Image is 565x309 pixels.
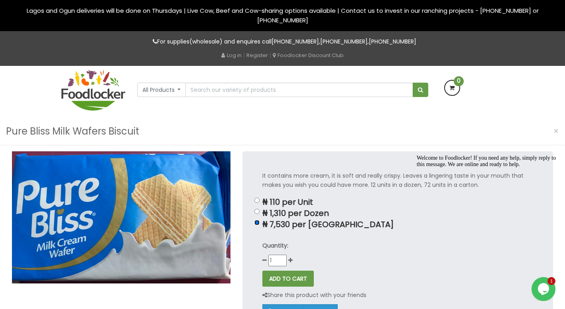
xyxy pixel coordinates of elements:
[254,198,260,203] input: ₦ 110 per Unit
[262,220,533,229] p: ₦ 7,530 per [GEOGRAPHIC_DATA]
[61,70,125,111] img: FoodLocker
[185,83,413,97] input: Search our variety of products
[262,171,533,190] p: It contains more cream, it is soft and really crispy. Leaves a lingering taste in your mouth that...
[3,3,142,16] span: Welcome to Foodlocker! If you need any help, simply reply to this message. We are online and read...
[12,151,230,283] img: Pure Bliss Milk Wafers Biscuit
[254,209,260,214] input: ₦ 1,310 per Dozen
[553,125,559,137] span: ×
[246,51,268,59] a: Register
[262,242,288,250] strong: Quantity:
[270,51,271,59] span: |
[254,220,260,225] input: ₦ 7,530 per [GEOGRAPHIC_DATA]
[320,38,368,46] a: [PHONE_NUMBER]
[272,38,319,46] a: [PHONE_NUMBER]
[454,76,464,86] span: 0
[27,6,539,24] span: Lagos and Ogun deliveries will be done on Thursdays | Live Cow, Beef and Cow-sharing options avai...
[262,271,314,287] button: ADD TO CART
[61,37,504,46] p: For supplies(wholesale) and enquires call , ,
[369,38,416,46] a: [PHONE_NUMBER]
[262,198,533,207] p: ₦ 110 per Unit
[262,291,366,300] p: Share this product with your friends
[262,209,533,218] p: ₦ 1,310 per Dozen
[273,51,344,59] a: Foodlocker Discount Club
[221,51,242,59] a: Log in
[3,3,147,16] div: Welcome to Foodlocker! If you need any help, simply reply to this message. We are online and read...
[243,51,245,59] span: |
[6,124,139,139] h3: Pure Bliss Milk Wafers Biscuit
[532,277,557,301] iframe: chat widget
[549,123,563,139] button: Close
[413,152,557,273] iframe: chat widget
[137,83,186,97] button: All Products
